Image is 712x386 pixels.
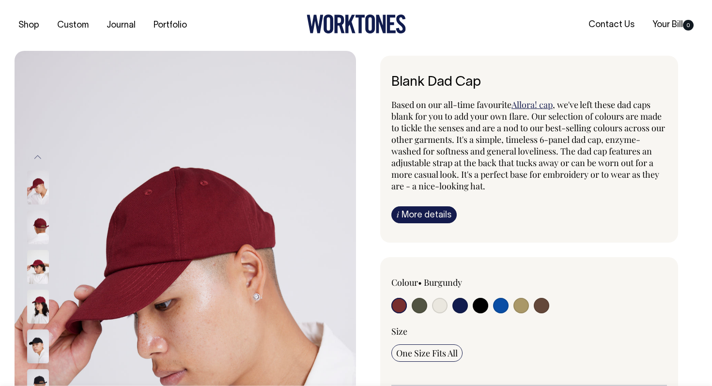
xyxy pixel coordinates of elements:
span: 0 [683,20,694,31]
img: burgundy [27,211,49,245]
h6: Blank Dad Cap [391,75,667,90]
a: Your Bill0 [649,17,697,33]
a: Journal [103,17,139,33]
span: , we've left these dad caps blank for you to add your own flare. Our selection of colours are mad... [391,99,665,192]
img: burgundy [27,250,49,284]
img: black [27,330,49,364]
button: Previous [31,146,45,168]
a: Contact Us [585,17,638,33]
span: Based on our all-time favourite [391,99,511,110]
a: Portfolio [150,17,191,33]
span: • [418,277,422,288]
img: burgundy [27,290,49,324]
label: Burgundy [424,277,462,288]
input: One Size Fits All [391,344,463,362]
a: Shop [15,17,43,33]
a: Custom [53,17,93,33]
span: One Size Fits All [396,347,458,359]
div: Size [391,325,667,337]
span: i [397,209,399,219]
a: iMore details [391,206,457,223]
a: Allora! cap [511,99,553,110]
div: Colour [391,277,502,288]
img: burgundy [27,171,49,205]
